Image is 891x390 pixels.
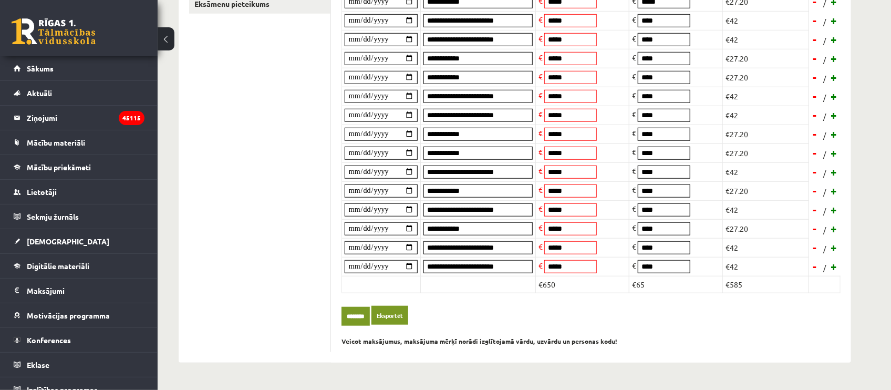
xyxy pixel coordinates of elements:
a: Sākums [14,56,144,80]
span: € [632,204,636,213]
a: + [829,107,840,123]
a: Motivācijas programma [14,303,144,327]
a: Ziņojumi45115 [14,106,144,130]
span: € [538,242,543,251]
span: € [632,128,636,138]
a: - [810,32,821,47]
a: Konferences [14,328,144,352]
span: € [538,15,543,24]
a: + [829,240,840,255]
a: + [829,13,840,28]
a: Sekmju žurnāls [14,204,144,229]
td: €27.20 [723,181,809,200]
span: Konferences [27,335,71,345]
span: Mācību priekšmeti [27,162,91,172]
a: + [829,164,840,180]
span: € [632,34,636,43]
td: €27.20 [723,68,809,87]
span: / [822,111,827,122]
a: Eklase [14,353,144,377]
span: € [632,90,636,100]
span: Lietotāji [27,187,57,197]
span: / [822,262,827,273]
a: - [810,69,821,85]
b: Veicot maksājumus, maksājuma mērķī norādi izglītojamā vārdu, uzvārdu un personas kodu! [341,337,617,345]
span: [DEMOGRAPHIC_DATA] [27,237,109,246]
span: Eklase [27,360,49,370]
span: / [822,54,827,65]
span: / [822,243,827,254]
td: €42 [723,106,809,125]
a: Aktuāli [14,81,144,105]
a: - [810,88,821,104]
span: / [822,16,827,27]
a: + [829,202,840,218]
a: [DEMOGRAPHIC_DATA] [14,229,144,253]
span: € [538,71,543,81]
td: €27.20 [723,143,809,162]
span: / [822,92,827,103]
span: € [538,147,543,157]
span: € [632,223,636,232]
td: €65 [629,276,723,293]
span: € [538,223,543,232]
span: € [538,90,543,100]
a: Rīgas 1. Tālmācības vidusskola [12,18,96,45]
a: + [829,221,840,237]
td: €42 [723,87,809,106]
a: - [810,107,821,123]
a: - [810,221,821,237]
span: € [632,185,636,194]
a: + [829,259,840,274]
span: € [632,147,636,157]
span: Aktuāli [27,88,52,98]
td: €585 [723,276,809,293]
a: + [829,88,840,104]
span: Motivācijas programma [27,311,110,320]
span: / [822,187,827,198]
span: / [822,168,827,179]
a: - [810,240,821,255]
span: € [632,15,636,24]
a: + [829,145,840,161]
span: / [822,149,827,160]
td: €42 [723,30,809,49]
a: + [829,32,840,47]
span: € [538,204,543,213]
td: €42 [723,162,809,181]
span: € [632,242,636,251]
span: € [538,128,543,138]
span: Mācību materiāli [27,138,85,147]
legend: Ziņojumi [27,106,144,130]
td: €42 [723,200,809,219]
td: €27.20 [723,219,809,238]
td: €42 [723,11,809,30]
span: Sākums [27,64,54,73]
a: Mācību priekšmeti [14,155,144,179]
a: - [810,164,821,180]
td: €650 [536,276,629,293]
td: €42 [723,238,809,257]
a: + [829,183,840,199]
a: Mācību materiāli [14,130,144,155]
a: - [810,145,821,161]
span: / [822,130,827,141]
span: € [632,109,636,119]
a: - [810,183,821,199]
a: Digitālie materiāli [14,254,144,278]
td: €27.20 [723,49,809,68]
span: / [822,35,827,46]
i: 45115 [119,111,144,125]
td: €42 [723,257,809,276]
span: € [538,53,543,62]
span: € [538,261,543,270]
span: / [822,224,827,235]
a: Lietotāji [14,180,144,204]
span: € [538,166,543,176]
a: - [810,202,821,218]
span: / [822,73,827,84]
a: - [810,50,821,66]
span: € [632,53,636,62]
legend: Maksājumi [27,279,144,303]
a: + [829,69,840,85]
